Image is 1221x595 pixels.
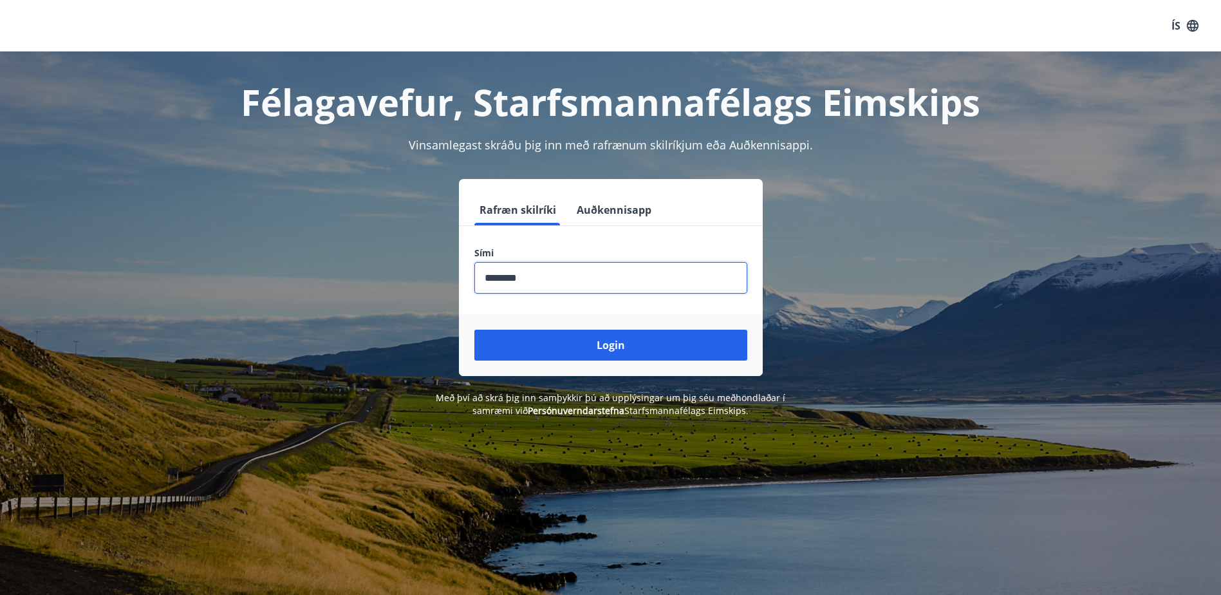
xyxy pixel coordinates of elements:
[1164,14,1206,37] button: ÍS
[572,194,657,225] button: Auðkennisapp
[474,330,747,361] button: Login
[409,137,813,153] span: Vinsamlegast skráðu þig inn með rafrænum skilríkjum eða Auðkennisappi.
[528,404,624,417] a: Persónuverndarstefna
[474,194,561,225] button: Rafræn skilríki
[163,77,1059,126] h1: Félagavefur, Starfsmannafélags Eimskips
[436,392,785,417] span: Með því að skrá þig inn samþykkir þú að upplýsingar um þig séu meðhöndlaðar í samræmi við Starfsm...
[474,247,747,260] label: Sími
